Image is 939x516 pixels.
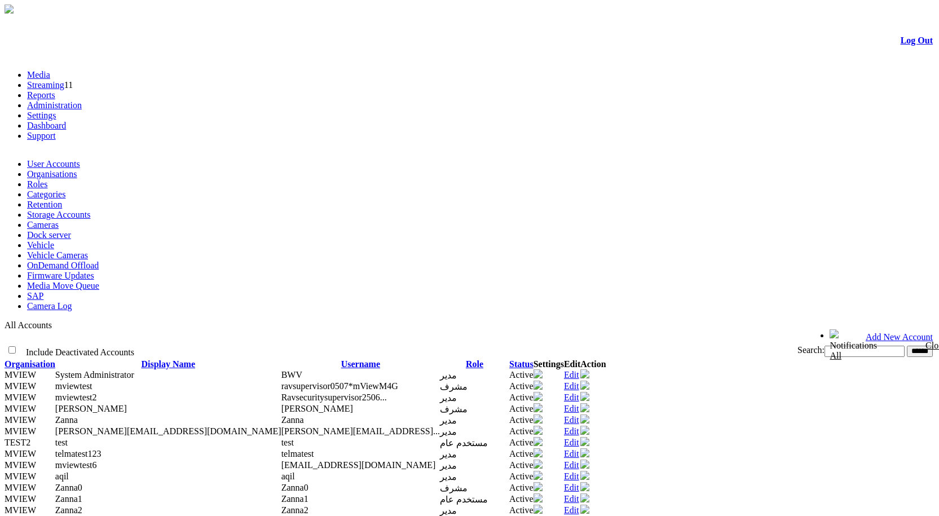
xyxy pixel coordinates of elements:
img: camera24.png [534,392,543,401]
span: MVIEW [5,505,36,515]
img: camera24.png [534,448,543,457]
a: Storage Accounts [27,210,90,219]
span: Contact Method: SMS and Email [55,415,78,425]
a: Support [27,131,56,140]
a: Organisations [27,169,77,179]
span: telmatest [281,449,314,458]
td: Active [509,482,534,493]
a: Edit [564,415,579,425]
img: user-active-green-icon.svg [580,392,589,401]
a: User Accounts [27,159,80,169]
img: user-active-green-icon.svg [580,448,589,457]
img: user-active-green-icon.svg [580,414,589,424]
td: Active [509,493,534,505]
a: Administration [27,100,82,110]
span: Contact Method: None [55,370,134,380]
img: bell24.png [830,329,839,338]
a: Deactivate [580,404,589,414]
span: MVIEW [5,392,36,402]
a: Deactivate [580,438,589,448]
td: مدير [440,369,509,381]
div: Notifications [830,341,911,361]
td: مدير [440,426,509,437]
img: camera24.png [534,414,543,424]
td: Active [509,392,534,403]
span: MVIEW [5,426,36,436]
a: Edit [564,404,579,413]
td: مشرف [440,482,509,493]
td: Active [509,369,534,381]
td: Active [509,460,534,471]
a: Camera Log [27,301,72,311]
img: user-active-green-icon.svg [580,505,589,514]
a: Deactivate [580,472,589,482]
a: Roles [27,179,47,189]
a: Edit [564,370,579,380]
td: Active [509,381,534,392]
span: MVIEW [5,471,36,481]
td: Active [509,471,534,482]
span: telma [281,404,353,413]
span: Contact Method: SMS and Email [55,392,97,402]
img: user-active-green-icon.svg [580,437,589,446]
td: Active [509,414,534,426]
a: Deactivate [580,495,589,504]
span: Ravsecuritysupervisor2506* [281,392,387,402]
span: MVIEW [5,483,36,492]
img: camera24.png [534,493,543,502]
a: Deactivate [580,483,589,493]
td: مشرف [440,403,509,414]
a: SAP [27,291,43,301]
span: Contact Method: SMS and Email [55,494,82,504]
a: Dock server [27,230,71,240]
span: telmatomy@gmail.com [281,460,436,470]
img: camera24.png [534,505,543,514]
td: Active [509,426,534,437]
a: Deactivate [580,506,589,515]
span: Contact Method: SMS and Email [55,426,281,436]
th: Edit [564,359,580,369]
img: camera24.png [534,381,543,390]
td: مستخدم عام [440,493,509,505]
img: camera24.png [534,482,543,491]
span: Contact Method: SMS and Email [55,438,68,447]
img: camera24.png [534,403,543,412]
a: Organisation [5,359,55,369]
a: Retention [27,200,62,209]
td: مدير [440,414,509,426]
td: مشرف [440,381,509,392]
a: Edit [564,483,579,492]
span: test [281,438,294,447]
span: All Accounts [5,320,52,330]
span: Zanna [281,415,304,425]
a: Vehicle [27,240,54,250]
img: user-active-green-icon.svg [580,426,589,435]
span: Contact Method: SMS and Email [55,404,127,413]
span: MVIEW [5,381,36,391]
a: Deactivate [580,461,589,470]
td: مدير [440,460,509,471]
a: Dashboard [27,121,66,130]
td: مدير [440,448,509,460]
span: Contact Method: SMS and Email [55,460,97,470]
a: Media Move Queue [27,281,99,290]
a: Reports [27,90,55,100]
span: aqil [281,471,295,481]
a: Deactivate [580,371,589,380]
td: مستخدم عام [440,437,509,448]
a: Deactivate [580,382,589,391]
span: Zanna1 [281,494,308,504]
img: user-active-green-icon.svg [580,381,589,390]
a: Edit [564,426,579,436]
a: Status [509,359,534,369]
a: Role [466,359,483,369]
span: MVIEW [5,449,36,458]
a: Display Name [141,359,195,369]
a: Edit [564,460,579,470]
a: Edit [564,381,579,391]
span: Contact Method: SMS and Email [55,505,82,515]
span: MVIEW [5,460,36,470]
span: Contact Method: SMS and Email [55,471,69,481]
td: Active [509,448,534,460]
a: Deactivate [580,427,589,436]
